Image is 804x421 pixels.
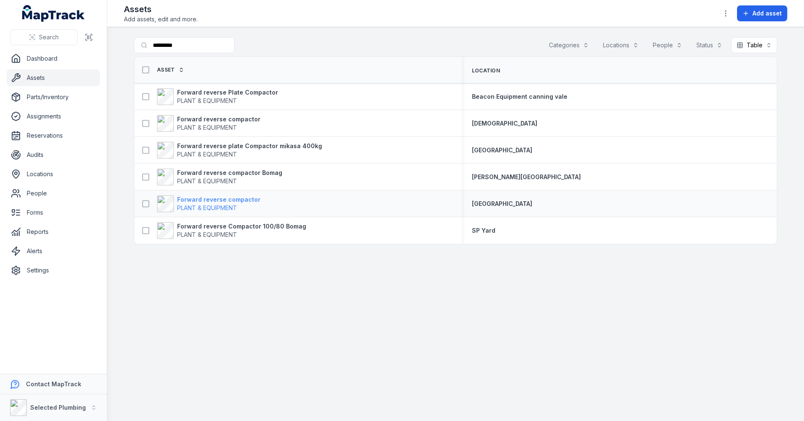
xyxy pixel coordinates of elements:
[157,169,282,185] a: Forward reverse compactor BomagPLANT & EQUIPMENT
[472,119,537,128] a: [DEMOGRAPHIC_DATA]
[472,200,532,208] a: [GEOGRAPHIC_DATA]
[598,37,644,53] button: Locations
[26,380,81,388] strong: Contact MapTrack
[22,5,85,22] a: MapTrack
[7,146,100,163] a: Audits
[7,185,100,202] a: People
[7,223,100,240] a: Reports
[544,37,594,53] button: Categories
[7,127,100,144] a: Reservations
[7,204,100,221] a: Forms
[177,231,237,238] span: PLANT & EQUIPMENT
[472,200,532,207] span: [GEOGRAPHIC_DATA]
[157,67,184,73] a: Asset
[157,195,260,212] a: Forward reverse compactorPLANT & EQUIPMENT
[124,3,198,15] h2: Assets
[472,173,581,180] span: [PERSON_NAME][GEOGRAPHIC_DATA]
[177,142,322,150] strong: Forward reverse plate Compactor mikasa 400kg
[737,5,787,21] button: Add asset
[177,195,260,204] strong: Forward reverse compactor
[472,146,532,154] a: [GEOGRAPHIC_DATA]
[157,142,322,159] a: Forward reverse plate Compactor mikasa 400kgPLANT & EQUIPMENT
[30,404,86,411] strong: Selected Plumbing
[472,146,532,154] span: [GEOGRAPHIC_DATA]
[39,33,59,41] span: Search
[7,89,100,105] a: Parts/Inventory
[157,222,306,239] a: Forward reverse Compactor 100/80 BomagPLANT & EQUIPMENT
[472,227,495,234] span: SP Yard
[7,108,100,125] a: Assignments
[7,243,100,259] a: Alerts
[177,151,237,158] span: PLANT & EQUIPMENT
[472,67,500,74] span: Location
[7,69,100,86] a: Assets
[7,262,100,279] a: Settings
[157,88,278,105] a: Forward reverse Plate CompactorPLANT & EQUIPMENT
[177,115,260,123] strong: Forward reverse compactor
[177,204,237,211] span: PLANT & EQUIPMENT
[7,166,100,182] a: Locations
[752,9,782,18] span: Add asset
[177,88,278,97] strong: Forward reverse Plate Compactor
[177,177,237,185] span: PLANT & EQUIPMENT
[472,93,567,100] span: Beacon Equipment canning vale
[731,37,777,53] button: Table
[177,97,237,104] span: PLANT & EQUIPMENT
[157,67,175,73] span: Asset
[124,15,198,23] span: Add assets, edit and more.
[472,92,567,101] a: Beacon Equipment canning vale
[472,120,537,127] span: [DEMOGRAPHIC_DATA]
[7,50,100,67] a: Dashboard
[157,115,260,132] a: Forward reverse compactorPLANT & EQUIPMENT
[691,37,728,53] button: Status
[647,37,688,53] button: People
[472,226,495,235] a: SP Yard
[177,169,282,177] strong: Forward reverse compactor Bomag
[10,29,77,45] button: Search
[472,173,581,181] a: [PERSON_NAME][GEOGRAPHIC_DATA]
[177,124,237,131] span: PLANT & EQUIPMENT
[177,222,306,231] strong: Forward reverse Compactor 100/80 Bomag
